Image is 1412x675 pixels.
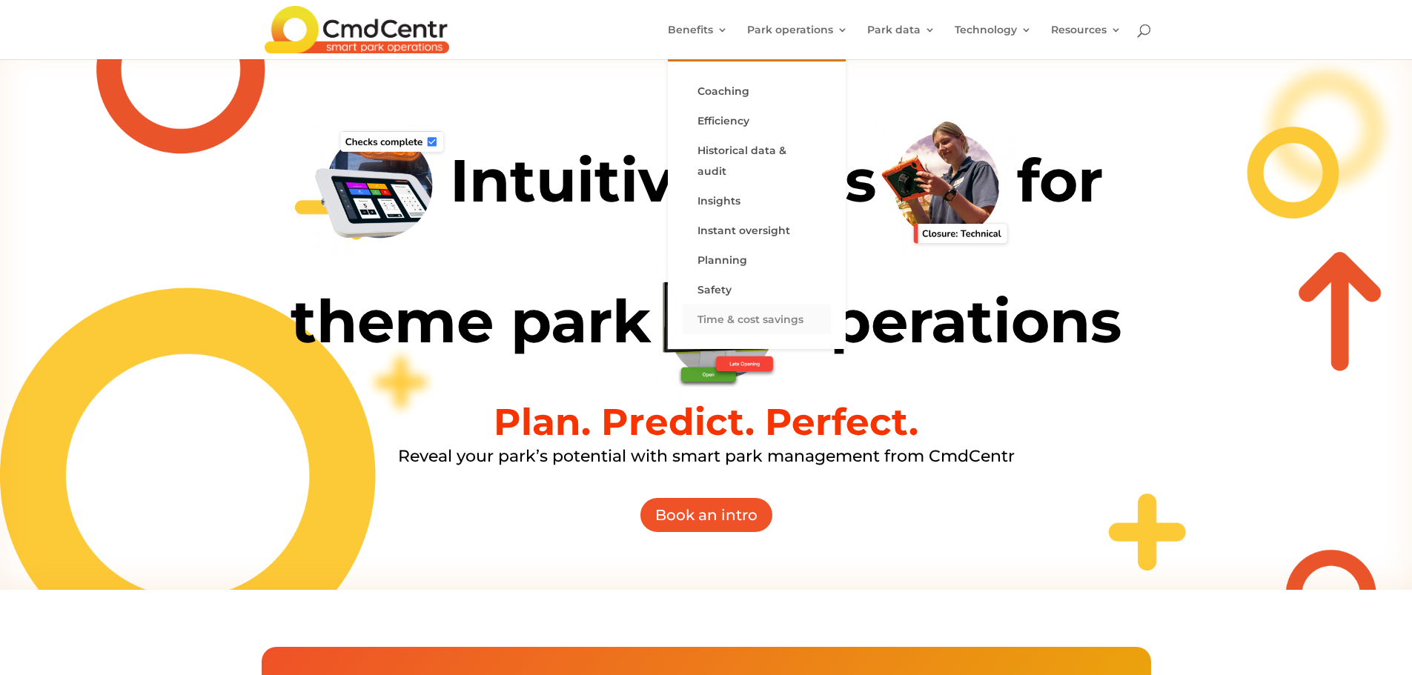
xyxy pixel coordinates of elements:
[668,24,728,59] a: Benefits
[639,496,774,533] a: Book an intro
[747,24,848,59] a: Park operations
[683,245,831,275] a: Planning
[494,399,918,445] b: Plan. Predict. Perfect.
[683,305,831,334] a: Time & cost savings
[683,106,831,136] a: Efficiency
[683,275,831,305] a: Safety
[262,448,1151,472] h3: Reveal your park’s potential with smart park management from CmdCentr
[683,216,831,245] a: Instant oversight
[683,186,831,216] a: Insights
[683,76,831,106] a: Coaching
[265,6,449,53] img: CmdCentr
[1051,24,1121,59] a: Resources
[262,115,1151,404] h1: Intuitive apps for theme park operations
[683,136,831,186] a: Historical data & audit
[867,24,935,59] a: Park data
